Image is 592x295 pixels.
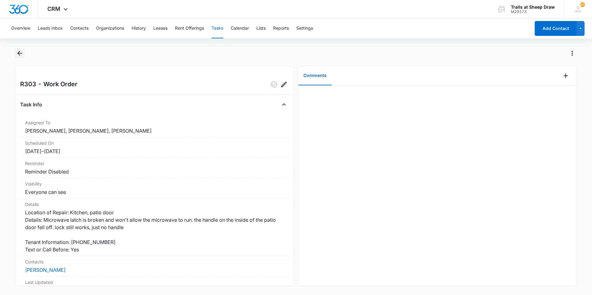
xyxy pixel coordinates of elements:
[25,147,284,155] dd: [DATE] – [DATE]
[25,119,284,126] dt: Assigned To
[20,199,289,256] div: DetailsLocation of Repair: Kitchen, patio door Details: Microwave latch is broken and won't allow...
[25,168,284,175] dd: Reminder Disabled
[25,209,284,253] dd: Location of Repair: Kitchen, patio door Details: Microwave latch is broken and won't allow the mi...
[25,201,284,207] dt: Details
[153,19,168,38] button: Leases
[47,6,60,12] span: CRM
[175,19,204,38] button: Rent Offerings
[20,117,289,137] div: Assigned To[PERSON_NAME], [PERSON_NAME], [PERSON_NAME]
[25,259,284,265] dt: Contacts
[279,100,289,109] button: Close
[273,19,289,38] button: Reports
[25,160,284,167] dt: Reminder
[580,2,585,7] span: 172
[38,19,63,38] button: Leads Inbox
[20,79,77,89] h2: R303 - Work Order
[25,181,284,187] dt: Visibility
[256,19,266,38] button: Lists
[25,140,284,146] dt: Scheduled On
[580,2,585,7] div: notifications count
[561,71,571,81] button: Add Comment
[567,48,577,58] button: Actions
[535,21,577,36] button: Add Contact
[70,19,89,38] button: Contacts
[11,19,30,38] button: Overview
[20,137,289,158] div: Scheduled On[DATE]–[DATE]
[511,10,555,14] div: account id
[279,79,289,89] button: Edit
[25,188,284,196] dd: Everyone can see
[15,48,24,58] button: Back
[231,19,249,38] button: Calendar
[96,19,124,38] button: Organizations
[20,256,289,276] div: Contacts[PERSON_NAME]
[132,19,146,38] button: History
[25,267,66,273] a: [PERSON_NAME]
[20,101,42,108] h4: Task Info
[296,19,313,38] button: Settings
[20,178,289,199] div: VisibilityEveryone can see
[25,127,284,135] dd: [PERSON_NAME], [PERSON_NAME], [PERSON_NAME]
[298,66,332,85] button: Comments
[511,5,555,10] div: account name
[20,158,289,178] div: ReminderReminder Disabled
[25,279,284,285] dt: Last Updated
[211,19,223,38] button: Tasks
